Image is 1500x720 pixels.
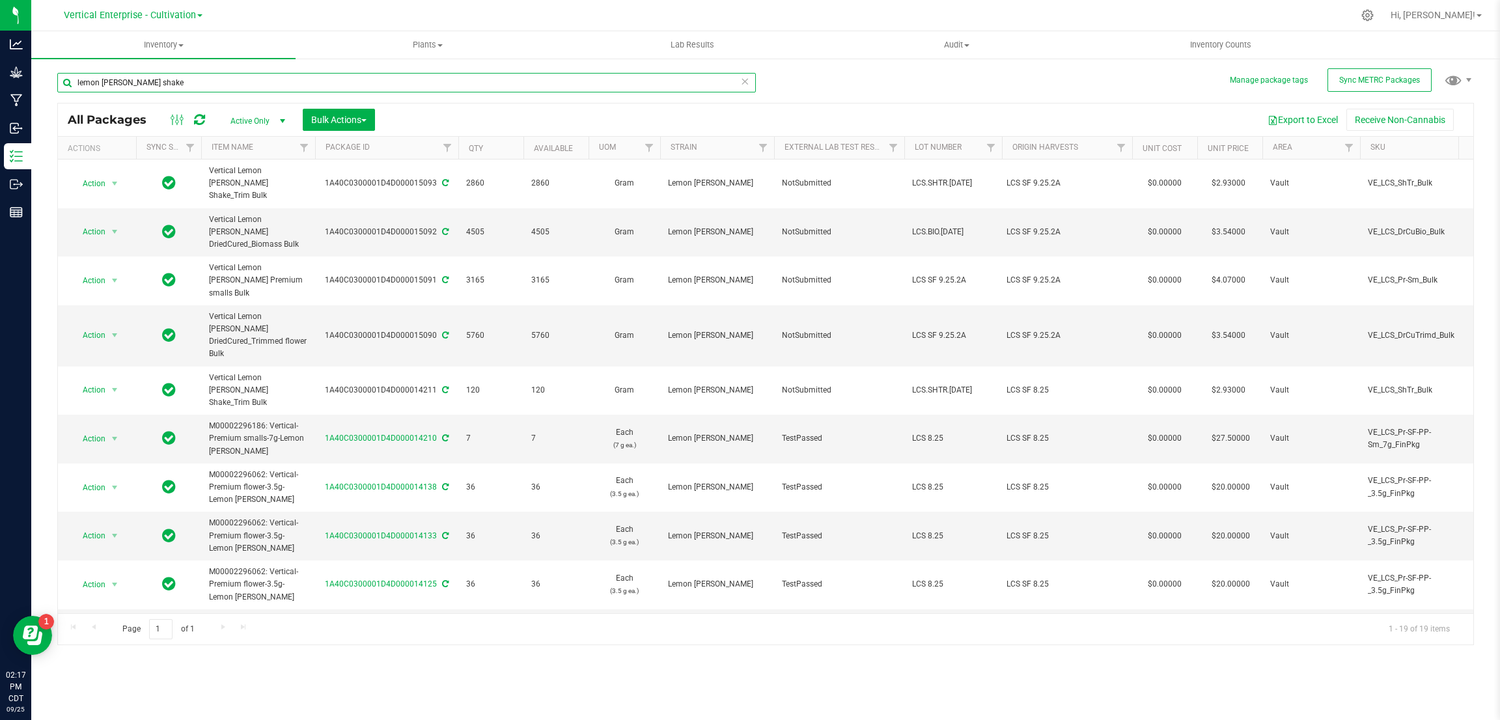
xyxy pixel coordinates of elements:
[912,481,994,493] span: LCS 8.25
[149,619,173,639] input: 1
[162,527,176,545] span: In Sync
[1205,429,1257,448] span: $27.50000
[466,432,516,445] span: 7
[1132,512,1197,561] td: $0.00000
[440,227,449,236] span: Sync from Compliance System
[596,274,652,286] span: Gram
[1270,226,1352,238] span: Vault
[209,214,307,251] span: Vertical Lemon [PERSON_NAME] DriedCured_Biomass Bulk
[303,109,375,131] button: Bulk Actions
[10,122,23,135] inline-svg: Inbound
[668,432,766,445] span: Lemon [PERSON_NAME]
[1132,464,1197,512] td: $0.00000
[782,226,896,238] span: NotSubmitted
[1368,274,1466,286] span: VE_LCS_Pr-Sm_Bulk
[782,432,896,445] span: TestPassed
[596,523,652,548] span: Each
[107,430,123,448] span: select
[1270,177,1352,189] span: Vault
[1205,223,1252,242] span: $3.54000
[71,381,106,399] span: Action
[466,481,516,493] span: 36
[1368,177,1466,189] span: VE_LCS_ShTr_Bulk
[10,178,23,191] inline-svg: Outbound
[1173,39,1269,51] span: Inventory Counts
[440,178,449,187] span: Sync from Compliance System
[782,530,896,542] span: TestPassed
[531,384,581,396] span: 120
[1132,415,1197,464] td: $0.00000
[1378,619,1460,639] span: 1 - 19 of 19 items
[71,174,106,193] span: Action
[1007,177,1128,189] div: Value 1: LCS SF 9.25.2A
[912,384,994,396] span: LCS.SHTR.[DATE]
[209,165,307,202] span: Vertical Lemon [PERSON_NAME] Shake_Trim Bulk
[668,530,766,542] span: Lemon [PERSON_NAME]
[1368,523,1466,548] span: VE_LCS_Pr-SF-PP-_3.5g_FinPkg
[10,38,23,51] inline-svg: Analytics
[1346,109,1454,131] button: Receive Non-Cannabis
[162,478,176,496] span: In Sync
[325,434,437,443] a: 1A40C0300001D4D000014210
[912,329,994,342] span: LCS SF 9.25.2A
[1391,10,1475,20] span: Hi, [PERSON_NAME]!
[596,177,652,189] span: Gram
[313,226,460,238] div: 1A40C0300001D4D000015092
[212,143,253,152] a: Item Name
[107,223,123,241] span: select
[1259,109,1346,131] button: Export to Excel
[325,482,437,492] a: 1A40C0300001D4D000014138
[466,274,516,286] span: 3165
[466,530,516,542] span: 36
[1368,572,1466,597] span: VE_LCS_Pr-SF-PP-_3.5g_FinPkg
[10,66,23,79] inline-svg: Grow
[668,226,766,238] span: Lemon [PERSON_NAME]
[440,434,449,443] span: Sync from Compliance System
[531,530,581,542] span: 36
[1452,137,1474,159] a: Filter
[71,271,106,290] span: Action
[1327,68,1432,92] button: Sync METRC Packages
[1368,426,1466,451] span: VE_LCS_Pr-SF-PP-Sm_7g_FinPkg
[668,274,766,286] span: Lemon [PERSON_NAME]
[825,39,1088,51] span: Audit
[1111,137,1132,159] a: Filter
[531,481,581,493] span: 36
[440,385,449,395] span: Sync from Compliance System
[313,329,460,342] div: 1A40C0300001D4D000015090
[1007,530,1128,542] div: Value 1: LCS SF 8.25
[440,531,449,540] span: Sync from Compliance System
[1368,226,1466,238] span: VE_LCS_DrCuBio_Bulk
[71,478,106,497] span: Action
[71,430,106,448] span: Action
[107,381,123,399] span: select
[912,177,994,189] span: LCS.SHTR.[DATE]
[531,578,581,590] span: 36
[162,223,176,241] span: In Sync
[596,585,652,597] p: (3.5 g ea.)
[785,143,887,152] a: External Lab Test Result
[596,329,652,342] span: Gram
[209,311,307,361] span: Vertical Lemon [PERSON_NAME] DriedCured_Trimmed flower Bulk
[469,144,483,153] a: Qty
[1132,208,1197,257] td: $0.00000
[107,575,123,594] span: select
[162,326,176,344] span: In Sync
[209,517,307,555] span: M00002296062: Vertical-Premium flower-3.5g-Lemon [PERSON_NAME]
[146,143,197,152] a: Sync Status
[209,262,307,299] span: Vertical Lemon [PERSON_NAME] Premium smalls Bulk
[1368,384,1466,396] span: VE_LCS_ShTr_Bulk
[912,432,994,445] span: LCS 8.25
[6,669,25,704] p: 02:17 PM CDT
[599,143,616,152] a: UOM
[64,10,196,21] span: Vertical Enterprise - Cultivation
[1089,31,1353,59] a: Inventory Counts
[1270,329,1352,342] span: Vault
[1132,609,1197,658] td: $0.00000
[68,144,131,153] div: Actions
[209,469,307,506] span: M00002296062: Vertical-Premium flower-3.5g-Lemon [PERSON_NAME]
[209,372,307,409] span: Vertical Lemon [PERSON_NAME] Shake_Trim Bulk
[466,384,516,396] span: 120
[31,39,296,51] span: Inventory
[71,527,106,545] span: Action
